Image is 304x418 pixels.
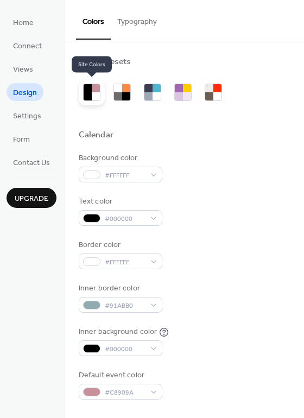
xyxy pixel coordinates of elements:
[7,13,40,31] a: Home
[13,64,33,75] span: Views
[79,370,160,381] div: Default event color
[105,387,145,398] span: #C8909A
[13,41,42,52] span: Connect
[105,170,145,181] span: #FFFFFF
[15,193,48,205] span: Upgrade
[79,130,113,141] div: Calendar
[7,188,56,208] button: Upgrade
[79,283,160,294] div: Inner border color
[79,196,160,207] div: Text color
[79,326,157,338] div: Inner background color
[7,83,43,101] a: Design
[105,300,145,312] span: #91ABB0
[13,17,34,29] span: Home
[105,344,145,355] span: #000000
[7,153,56,171] a: Contact Us
[7,36,48,54] a: Connect
[13,134,30,145] span: Form
[105,257,145,268] span: #FFFFFF
[7,60,40,78] a: Views
[79,153,160,164] div: Background color
[72,56,112,73] span: Site Colors
[13,87,37,99] span: Design
[13,157,50,169] span: Contact Us
[105,213,145,225] span: #000000
[7,106,48,124] a: Settings
[79,239,160,251] div: Border color
[7,130,36,148] a: Form
[13,111,41,122] span: Settings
